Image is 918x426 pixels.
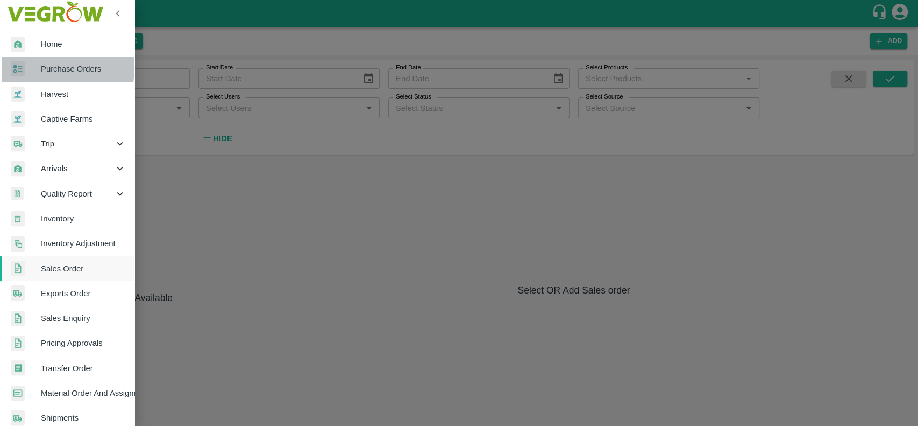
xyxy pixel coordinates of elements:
img: harvest [11,86,25,102]
img: whArrival [11,37,25,52]
span: Trip [41,138,114,150]
span: Exports Order [41,288,126,299]
img: shipments [11,410,25,426]
img: whTransfer [11,360,25,376]
span: Material Order And Assignment [41,387,126,399]
span: Sales Order [41,263,126,275]
span: Sales Enquiry [41,312,126,324]
span: Transfer Order [41,362,126,374]
span: Inventory [41,213,126,225]
span: Quality Report [41,188,114,200]
img: reciept [11,61,25,77]
span: Inventory Adjustment [41,238,126,249]
img: harvest [11,111,25,127]
span: Harvest [41,88,126,100]
img: sales [11,261,25,276]
span: Purchase Orders [41,63,126,75]
span: Home [41,38,126,50]
span: Captive Farms [41,113,126,125]
img: whArrival [11,161,25,177]
img: sales [11,311,25,326]
img: delivery [11,136,25,152]
img: centralMaterial [11,386,25,401]
img: shipments [11,285,25,301]
img: inventory [11,236,25,252]
span: Pricing Approvals [41,337,126,349]
span: Arrivals [41,163,114,174]
span: Shipments [41,412,126,424]
img: qualityReport [11,187,24,200]
img: sales [11,336,25,351]
img: whInventory [11,211,25,227]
